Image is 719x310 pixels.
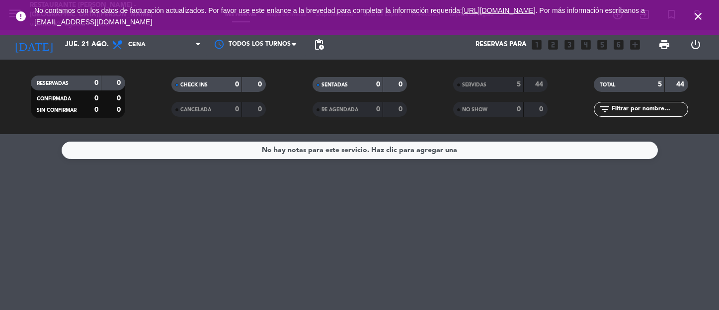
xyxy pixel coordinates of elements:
span: RE AGENDADA [321,107,358,112]
i: looks_two [547,38,559,51]
span: No contamos con los datos de facturación actualizados. Por favor use este enlance a la brevedad p... [34,6,645,26]
i: filter_list [599,103,611,115]
strong: 44 [676,81,686,88]
span: CONFIRMADA [37,96,71,101]
i: power_settings_new [690,39,702,51]
strong: 0 [376,106,380,113]
strong: 0 [117,106,123,113]
i: looks_one [530,38,543,51]
i: error [15,10,27,22]
i: looks_4 [579,38,592,51]
input: Filtrar por nombre... [611,104,688,115]
strong: 0 [235,106,239,113]
strong: 0 [517,106,521,113]
span: SENTADAS [321,82,348,87]
div: LOG OUT [680,30,712,60]
span: RESERVADAS [37,81,69,86]
a: [URL][DOMAIN_NAME] [462,6,536,14]
strong: 0 [399,81,404,88]
strong: 5 [517,81,521,88]
span: TOTAL [600,82,615,87]
div: No hay notas para este servicio. Haz clic para agregar una [262,145,457,156]
span: CHECK INS [180,82,208,87]
span: Cena [128,41,146,48]
strong: 0 [376,81,380,88]
i: add_box [629,38,641,51]
strong: 0 [235,81,239,88]
a: . Por más información escríbanos a [EMAIL_ADDRESS][DOMAIN_NAME] [34,6,645,26]
span: pending_actions [313,39,325,51]
span: CANCELADA [180,107,211,112]
span: print [658,39,670,51]
strong: 0 [94,106,98,113]
strong: 0 [117,95,123,102]
strong: 0 [539,106,545,113]
strong: 44 [535,81,545,88]
i: looks_3 [563,38,576,51]
i: looks_6 [612,38,625,51]
strong: 0 [117,79,123,86]
strong: 0 [94,95,98,102]
span: SERVIDAS [462,82,486,87]
strong: 0 [258,106,264,113]
span: SIN CONFIRMAR [37,108,77,113]
strong: 0 [258,81,264,88]
span: Reservas para [476,41,527,49]
i: arrow_drop_down [92,39,104,51]
strong: 5 [658,81,662,88]
strong: 0 [399,106,404,113]
i: close [692,10,704,22]
i: [DATE] [7,34,60,56]
span: NO SHOW [462,107,487,112]
strong: 0 [94,79,98,86]
i: looks_5 [596,38,609,51]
